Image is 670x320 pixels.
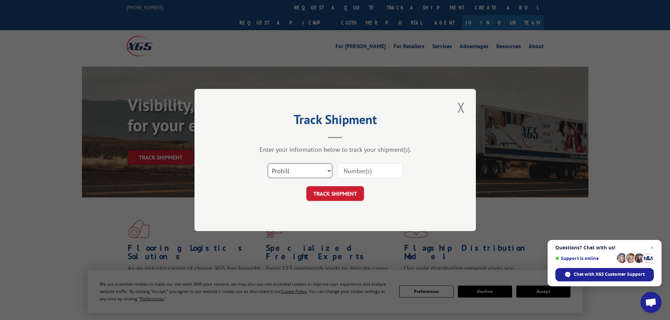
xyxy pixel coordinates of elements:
[555,245,654,250] span: Questions? Chat with us!
[574,271,645,277] span: Chat with XGS Customer Support
[230,115,441,128] h2: Track Shipment
[338,163,402,178] input: Number(s)
[555,256,614,261] span: Support is online
[455,98,467,117] button: Close modal
[230,145,441,154] div: Enter your information below to track your shipment(s).
[555,268,654,281] span: Chat with XGS Customer Support
[640,292,662,313] a: Open chat
[306,186,364,201] button: TRACK SHIPMENT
